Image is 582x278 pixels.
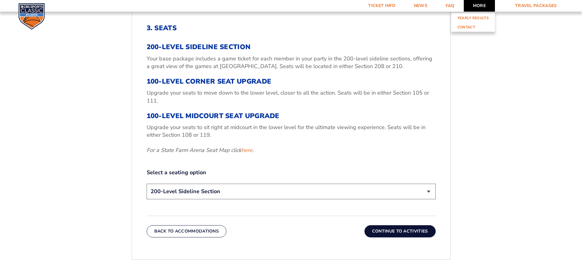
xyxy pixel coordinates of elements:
p: Upgrade your seats to sit right at midcourt in the lower level for the ultimate viewing experienc... [147,124,436,139]
p: Upgrade your seats to move down to the lower level, closer to all the action. Seats will be in ei... [147,89,436,104]
h3: 100-Level Corner Seat Upgrade [147,78,436,85]
h3: 100-Level Midcourt Seat Upgrade [147,112,436,120]
p: Your base package includes a game ticket for each member in your party in the 200-level sideline ... [147,55,436,70]
a: Yearly Results [451,13,495,23]
label: Select a seating option [147,169,436,176]
button: Back To Accommodations [147,225,227,237]
button: Continue To Activities [364,225,436,237]
img: CBS Sports Classic [18,3,45,30]
h2: 3. Seats [147,24,436,32]
em: For a State Farm Arena Seat Map click . [147,146,254,154]
a: Contact [451,23,495,32]
a: here [241,146,252,154]
h3: 200-Level Sideline Section [147,43,436,51]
